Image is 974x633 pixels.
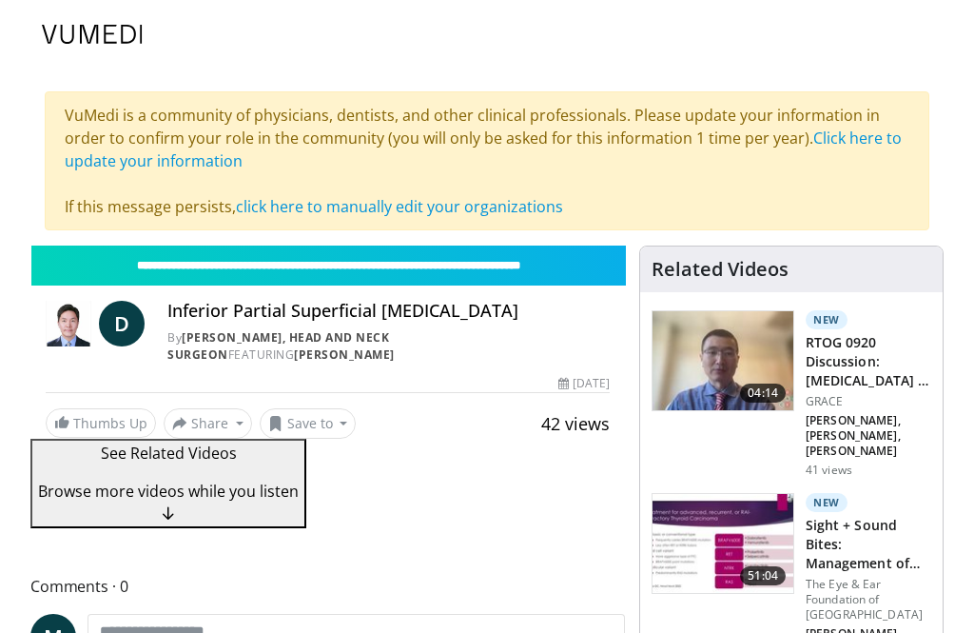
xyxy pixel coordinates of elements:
span: Browse more videos while you listen [38,481,299,502]
span: Comments 0 [30,574,625,599]
h4: Related Videos [652,258,789,281]
a: 04:14 New RTOG 0920 Discussion: [MEDICAL_DATA] + Radiation in Intermediate-Risk H&N… GRACE [PERSO... [652,310,931,478]
button: Share [164,408,252,439]
a: [PERSON_NAME] [294,346,395,363]
p: The Eye & Ear Foundation of [GEOGRAPHIC_DATA] [806,577,931,623]
button: Save to [260,408,357,439]
p: Siddharth Sheth [806,413,931,459]
h3: Sight + Sound Bites: Management of Thyroid Cancer in the Era of Targeted Therapy [806,516,931,573]
a: D [99,301,145,346]
a: [PERSON_NAME], Head and Neck Surgeon [167,329,389,363]
p: New [806,493,847,512]
div: [DATE] [558,375,610,392]
a: Thumbs Up [46,408,156,438]
span: 04:14 [740,384,786,403]
p: GRACE [806,394,931,409]
img: Doh Young Lee, Head and Neck Surgeon [46,301,91,346]
p: New [806,310,847,329]
span: 51:04 [740,566,786,585]
div: VuMedi is a community of physicians, dentists, and other clinical professionals. Please update yo... [45,91,929,230]
a: click here to manually edit your organizations [236,196,563,217]
button: See Related Videos Browse more videos while you listen [30,439,306,528]
span: 42 views [541,412,610,435]
div: By FEATURING [167,329,610,364]
h3: RTOG 0920 Discussion: Cetuximab + Radiation in Intermediate-Risk H&N Cancers [806,333,931,390]
img: 006fd91f-89fb-445a-a939-ffe898e241ab.150x105_q85_crop-smart_upscale.jpg [653,311,793,410]
p: 41 views [806,463,852,478]
img: VuMedi Logo [42,25,143,44]
p: See Related Videos [38,442,299,465]
h4: Inferior Partial Superficial [MEDICAL_DATA] [167,301,610,322]
img: 8bea4cff-b600-4be7-82a7-01e969b6860e.150x105_q85_crop-smart_upscale.jpg [653,494,793,593]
